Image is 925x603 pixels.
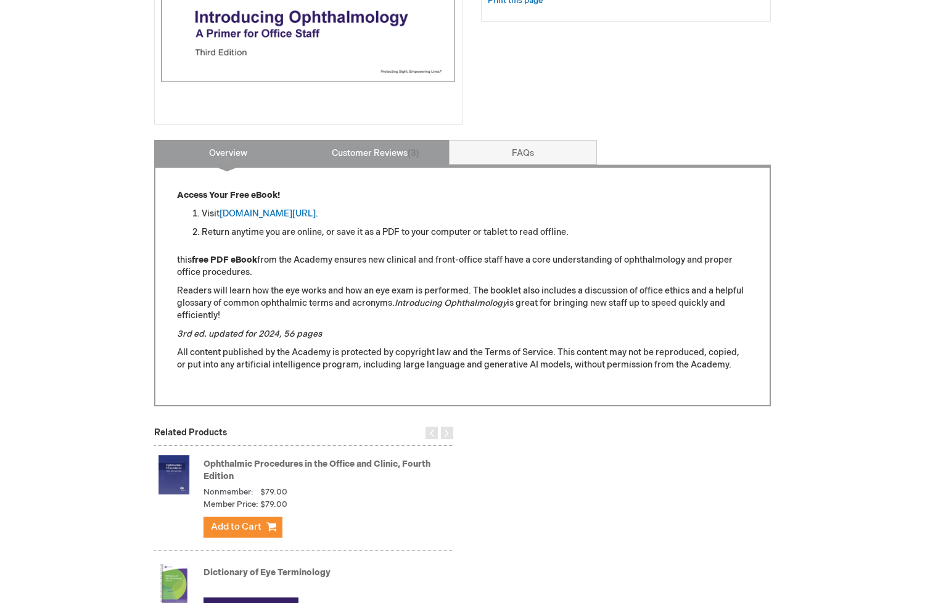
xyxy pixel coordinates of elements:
[211,521,261,533] span: Add to Cart
[408,148,419,158] span: 3
[154,427,227,438] strong: Related Products
[203,499,258,511] strong: Member Price:
[203,486,253,498] strong: Nonmember:
[177,254,748,279] p: this from the Academy ensures new clinical and front-office staff have a core understanding of op...
[260,499,287,511] span: $79.00
[395,298,507,308] em: Introducing Ophthalmology
[154,450,194,499] img: Ophthalmic Procedures in the Office and Clinic, Fourth Edition
[302,140,450,165] a: Customer Reviews3
[177,285,748,322] p: Readers will learn how the eye works and how an eye exam is performed. The booklet also includes ...
[154,140,302,165] a: Overview
[177,189,748,384] div: All content published by the Academy is protected by copyright law and the Terms of Service. This...
[260,487,287,497] span: $79.00
[202,226,748,239] li: Return anytime you are online, or save it as a PDF to your computer or tablet to read offline.
[177,190,280,200] strong: Access Your Free eBook!
[220,208,316,219] a: [DOMAIN_NAME][URL]
[203,517,282,538] button: Add to Cart
[449,140,597,165] a: FAQs
[441,427,453,439] div: Next
[202,208,748,220] li: Visit .
[425,427,438,439] div: Previous
[203,567,331,578] a: Dictionary of Eye Terminology
[192,255,257,265] strong: free PDF eBook
[177,329,322,339] em: 3rd ed. updated for 2024, 56 pages
[203,459,430,482] a: Ophthalmic Procedures in the Office and Clinic, Fourth Edition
